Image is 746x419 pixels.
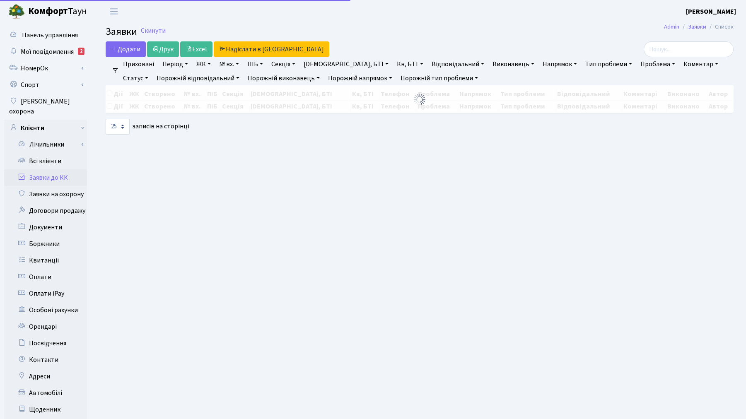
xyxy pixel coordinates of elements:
a: Проблема [637,57,678,71]
span: Мої повідомлення [21,47,74,56]
a: Відповідальний [428,57,488,71]
a: Admin [664,22,679,31]
img: logo.png [8,3,25,20]
a: Статус [120,71,152,85]
a: Особові рахунки [4,302,87,318]
a: Заявки [688,22,706,31]
a: [PERSON_NAME] [686,7,736,17]
a: Excel [180,41,212,57]
a: Виконавець [489,57,538,71]
a: Договори продажу [4,202,87,219]
a: ПІБ [244,57,266,71]
a: Квитанції [4,252,87,269]
a: Порожній виконавець [244,71,323,85]
a: Заявки до КК [4,169,87,186]
a: Автомобілі [4,385,87,401]
button: Переключити навігацію [104,5,124,18]
b: Комфорт [28,5,68,18]
a: Клієнти [4,120,87,136]
a: Посвідчення [4,335,87,352]
div: 2 [78,48,84,55]
a: Кв, БТІ [394,57,426,71]
a: Адреси [4,368,87,385]
a: Орендарі [4,318,87,335]
a: Оплати iPay [4,285,87,302]
a: [PERSON_NAME] охорона [4,93,87,120]
span: Заявки [106,24,137,39]
a: Заявки на охорону [4,186,87,202]
a: Порожній напрямок [325,71,396,85]
a: НомерОк [4,60,87,77]
b: [PERSON_NAME] [686,7,736,16]
nav: breadcrumb [652,18,746,36]
a: Лічильники [10,136,87,153]
span: Таун [28,5,87,19]
a: Порожній тип проблеми [397,71,481,85]
a: Додати [106,41,146,57]
a: Тип проблеми [582,57,635,71]
select: записів на сторінці [106,119,130,135]
span: Додати [111,45,140,54]
a: Надіслати в [GEOGRAPHIC_DATA] [214,41,329,57]
li: Список [706,22,734,31]
a: Скинути [141,27,166,35]
a: Приховані [120,57,157,71]
a: Період [159,57,191,71]
a: Документи [4,219,87,236]
a: [DEMOGRAPHIC_DATA], БТІ [300,57,392,71]
a: Секція [268,57,299,71]
a: Всі клієнти [4,153,87,169]
a: Спорт [4,77,87,93]
a: Панель управління [4,27,87,43]
a: Коментар [680,57,722,71]
a: № вх. [216,57,242,71]
a: Контакти [4,352,87,368]
a: Порожній відповідальний [153,71,243,85]
a: Боржники [4,236,87,252]
a: Оплати [4,269,87,285]
span: Панель управління [22,31,78,40]
label: записів на сторінці [106,119,189,135]
a: Напрямок [539,57,580,71]
img: Обробка... [413,93,426,106]
a: Мої повідомлення2 [4,43,87,60]
input: Пошук... [644,41,734,57]
a: Друк [147,41,179,57]
a: Щоденник [4,401,87,418]
a: ЖК [193,57,214,71]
